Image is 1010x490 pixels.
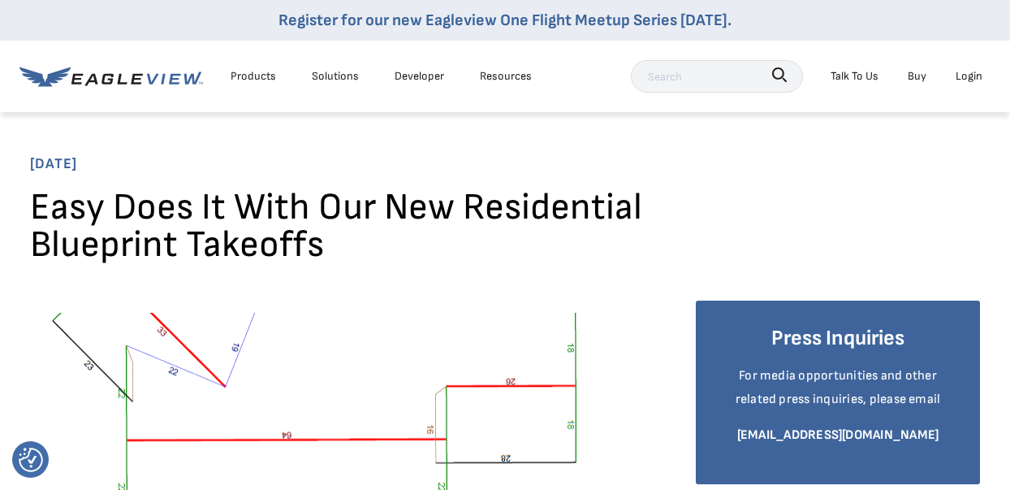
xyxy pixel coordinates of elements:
div: Products [231,66,276,86]
div: Solutions [312,66,359,86]
div: Resources [480,66,532,86]
a: [EMAIL_ADDRESS][DOMAIN_NAME] [737,427,939,443]
a: Register for our new Eagleview One Flight Meetup Series [DATE]. [278,11,732,30]
a: Developer [395,66,444,86]
div: Talk To Us [831,66,878,86]
h1: Easy Does It With Our New Residential Blueprint Takeoffs [30,189,663,276]
input: Search [631,60,803,93]
span: [DATE] [30,151,980,177]
button: Consent Preferences [19,448,43,472]
a: Buy [908,66,926,86]
div: Login [956,66,982,86]
img: Revisit consent button [19,448,43,472]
